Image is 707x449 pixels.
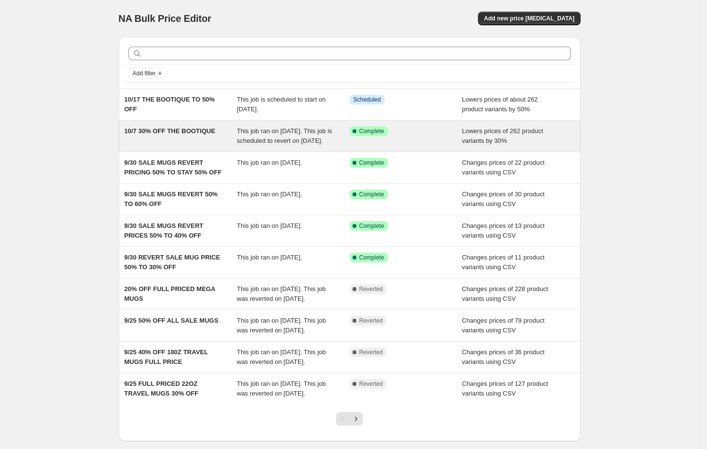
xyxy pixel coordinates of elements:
[124,190,218,207] span: 9/30 SALE MUGS REVERT 50% TO 60% OFF
[359,222,384,230] span: Complete
[462,96,538,113] span: Lowers prices of about 262 product variants by 50%
[462,190,545,207] span: Changes prices of 30 product variants using CSV
[336,412,363,426] nav: Pagination
[237,285,326,302] span: This job ran on [DATE]. This job was reverted on [DATE].
[119,13,212,24] span: NA Bulk Price Editor
[124,380,199,397] span: 9/25 FULL PRICED 22OZ TRAVEL MUGS 30% OFF
[462,380,548,397] span: Changes prices of 127 product variants using CSV
[462,254,545,271] span: Changes prices of 11 product variants using CSV
[462,159,545,176] span: Changes prices of 22 product variants using CSV
[359,127,384,135] span: Complete
[124,222,204,239] span: 9/30 SALE MUGS REVERT PRICES 50% TO 40% OFF
[237,190,302,198] span: This job ran on [DATE].
[478,12,580,25] button: Add new price [MEDICAL_DATA]
[462,348,545,365] span: Changes prices of 36 product variants using CSV
[237,222,302,229] span: This job ran on [DATE].
[237,317,326,334] span: This job ran on [DATE]. This job was reverted on [DATE].
[359,348,383,356] span: Reverted
[359,285,383,293] span: Reverted
[462,285,548,302] span: Changes prices of 228 product variants using CSV
[237,159,302,166] span: This job ran on [DATE].
[349,412,363,426] button: Next
[124,127,215,135] span: 10/7 30% OFF THE BOOTIQUE
[237,96,326,113] span: This job is scheduled to start on [DATE].
[359,380,383,388] span: Reverted
[124,285,215,302] span: 20% OFF FULL PRICED MEGA MUGS
[359,159,384,167] span: Complete
[128,68,167,79] button: Add filter
[124,254,220,271] span: 9/30 REVERT SALE MUG PRICE 50% TO 30% OFF
[462,127,543,144] span: Lowers prices of 262 product variants by 30%
[133,69,156,77] span: Add filter
[359,317,383,325] span: Reverted
[484,15,574,22] span: Add new price [MEDICAL_DATA]
[124,348,208,365] span: 9/25 40% OFF 180Z TRAVEL MUGS FULL PRICE
[124,317,219,324] span: 9/25 50% OFF ALL SALE MUGS
[237,380,326,397] span: This job ran on [DATE]. This job was reverted on [DATE].
[462,222,545,239] span: Changes prices of 13 product variants using CSV
[237,254,302,261] span: This job ran on [DATE].
[353,96,381,104] span: Scheduled
[237,348,326,365] span: This job ran on [DATE]. This job was reverted on [DATE].
[124,159,222,176] span: 9/30 SALE MUGS REVERT PRICING 50% TO STAY 50% OFF
[359,190,384,198] span: Complete
[124,96,215,113] span: 10/17 THE BOOTIQUE TO 50% OFF
[359,254,384,261] span: Complete
[462,317,545,334] span: Changes prices of 79 product variants using CSV
[237,127,332,144] span: This job ran on [DATE]. This job is scheduled to revert on [DATE].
